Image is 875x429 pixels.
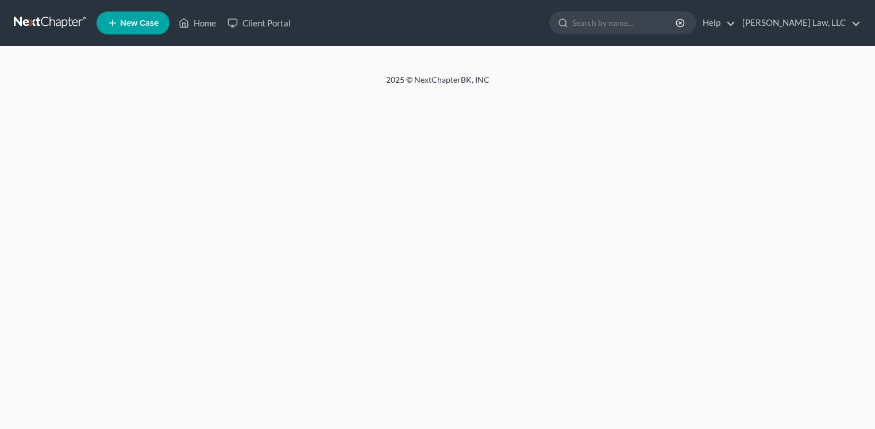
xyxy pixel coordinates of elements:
[222,13,296,33] a: Client Portal
[120,19,159,28] span: New Case
[572,12,677,33] input: Search by name...
[737,13,861,33] a: [PERSON_NAME] Law, LLC
[173,13,222,33] a: Home
[110,74,765,95] div: 2025 © NextChapterBK, INC
[697,13,735,33] a: Help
